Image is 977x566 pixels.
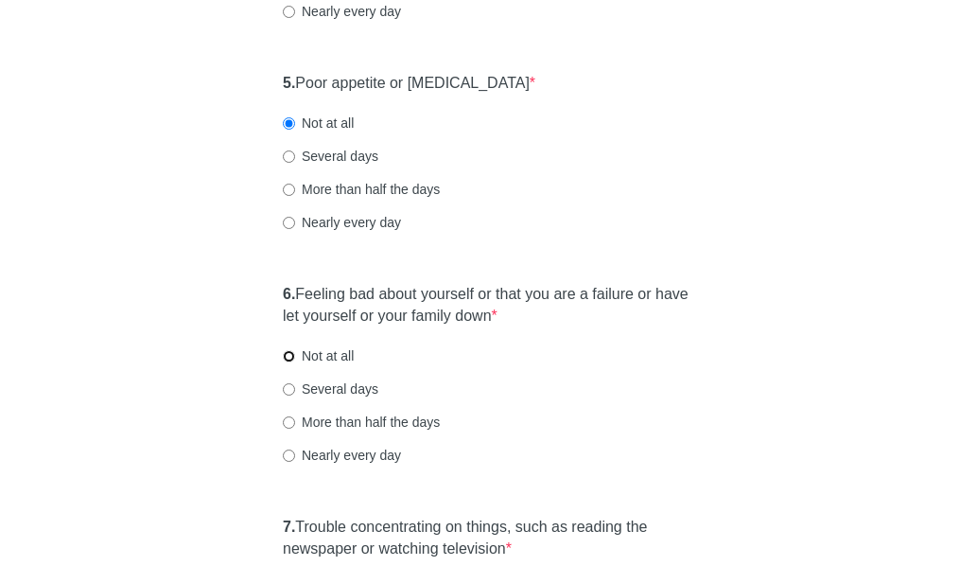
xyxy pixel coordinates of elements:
label: More than half the days [283,180,440,199]
strong: 5. [283,75,295,91]
input: Nearly every day [283,217,295,229]
label: Not at all [283,114,354,133]
strong: 7. [283,519,295,535]
label: Several days [283,147,378,166]
label: Several days [283,380,378,398]
input: Nearly every day [283,6,295,18]
label: Nearly every day [283,446,401,465]
label: More than half the days [283,413,440,432]
label: Poor appetite or [MEDICAL_DATA] [283,73,535,95]
input: Not at all [283,117,295,130]
input: Not at all [283,350,295,363]
strong: 6. [283,286,295,302]
label: Nearly every day [283,2,401,21]
label: Feeling bad about yourself or that you are a failure or have let yourself or your family down [283,284,694,327]
input: Nearly every day [283,450,295,462]
input: More than half the days [283,184,295,196]
label: Nearly every day [283,213,401,232]
input: More than half the days [283,416,295,429]
label: Trouble concentrating on things, such as reading the newspaper or watching television [283,517,694,560]
label: Not at all [283,346,354,365]
input: Several days [283,150,295,163]
input: Several days [283,383,295,396]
